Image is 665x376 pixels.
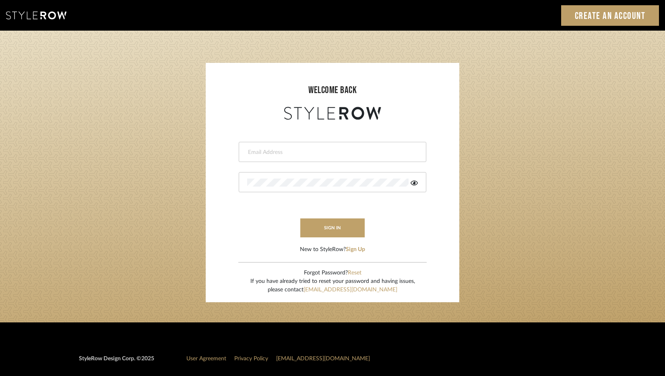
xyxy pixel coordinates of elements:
[304,287,397,293] a: [EMAIL_ADDRESS][DOMAIN_NAME]
[79,355,154,370] div: StyleRow Design Corp. ©2025
[300,245,365,254] div: New to StyleRow?
[346,245,365,254] button: Sign Up
[247,148,416,156] input: Email Address
[348,269,361,277] button: Reset
[300,218,365,237] button: sign in
[214,83,451,98] div: welcome back
[234,356,268,361] a: Privacy Policy
[561,5,659,26] a: Create an Account
[186,356,226,361] a: User Agreement
[250,269,415,277] div: Forgot Password?
[250,277,415,294] div: If you have already tried to reset your password and having issues, please contact
[276,356,370,361] a: [EMAIL_ADDRESS][DOMAIN_NAME]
